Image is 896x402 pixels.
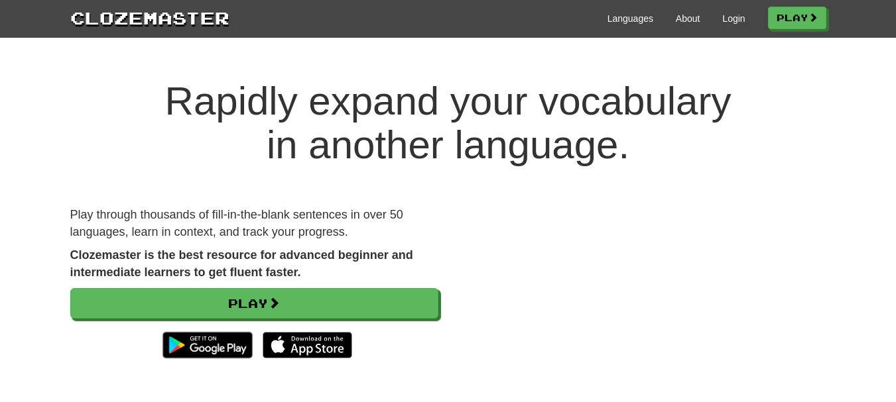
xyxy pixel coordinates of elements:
p: Play through thousands of fill-in-the-blank sentences in over 50 languages, learn in context, and... [70,207,438,240]
a: Languages [608,12,653,25]
img: Download_on_the_App_Store_Badge_US-UK_135x40-25178aeef6eb6b83b96f5f2d004eda3bffbb37122de64afbaef7... [263,332,352,358]
img: Get it on Google Play [156,325,259,365]
a: Play [768,7,826,29]
a: Clozemaster [70,5,229,30]
a: About [676,12,700,25]
strong: Clozemaster is the best resource for advanced beginner and intermediate learners to get fluent fa... [70,248,413,279]
a: Login [722,12,745,25]
a: Play [70,288,438,319]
